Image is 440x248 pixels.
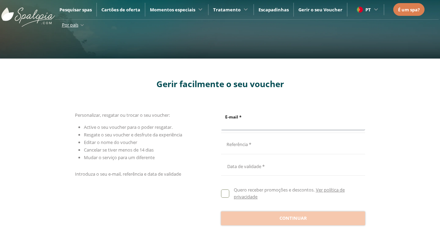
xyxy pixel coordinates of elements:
a: Ver política de privacidade [234,187,344,200]
button: Continuar [221,211,365,225]
a: Pesquisar spas [59,7,92,13]
a: Cartões de oferta [101,7,140,13]
span: Mudar o serviço para um diferente [84,154,155,161]
span: Continuar [279,215,307,222]
span: Quero receber promoções e descontos. [234,187,315,193]
img: ImgLogoSpalopia.BvClDcEz.svg [1,1,55,27]
span: Introduza o seu e-mail, referência e data de validade [75,171,181,177]
span: Editar o nome do voucher [84,139,137,145]
a: É um spa? [398,6,420,13]
span: Cancelar se tiver menos de 14 dias [84,147,154,153]
span: Resgate o seu voucher e desfrute da experiência [84,132,182,138]
span: Active o seu voucher para o poder resgatar. [84,124,173,130]
span: Personalizar, resgatar ou trocar o seu voucher: [75,112,170,118]
span: É um spa? [398,7,420,13]
span: Por país [62,22,78,28]
span: Gerir facilmente o seu voucher [156,78,284,90]
a: Gerir o seu Voucher [298,7,342,13]
a: Escapadinhas [258,7,289,13]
